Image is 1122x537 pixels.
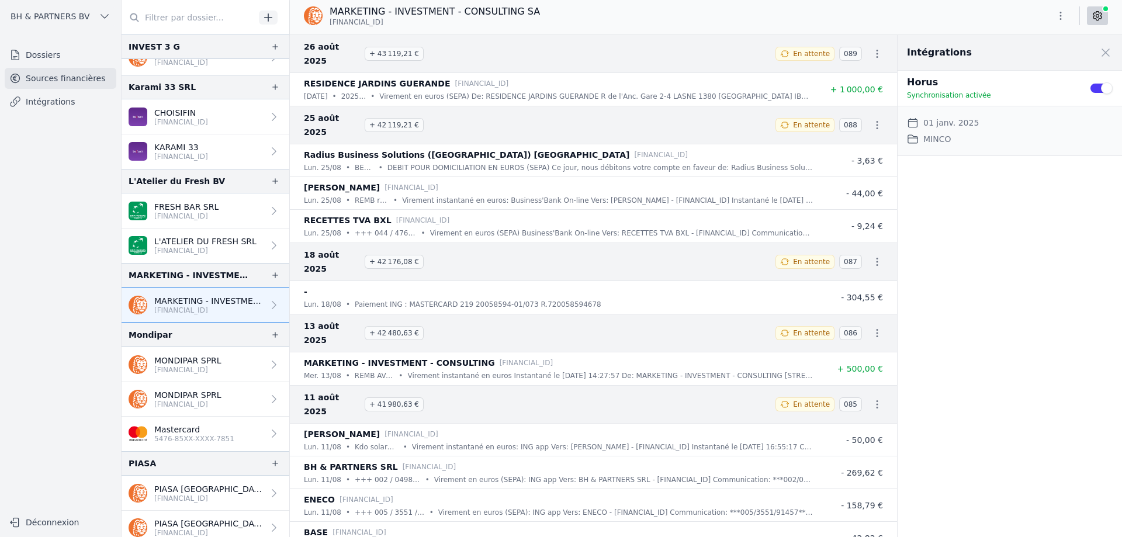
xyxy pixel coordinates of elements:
div: • [346,441,350,453]
p: ENECO [304,493,335,507]
p: Virement en euros (SEPA) Business'Bank On-line Vers: RECETTES TVA BXL - [FINANCIAL_ID] Communicat... [430,227,813,239]
dd: 01 janv. 2025 [923,116,979,130]
p: Virement instantané en euros Instantané le [DATE] 14:27:57 De: MARKETING - INVESTMENT - CONSULTIN... [407,370,813,382]
img: BNP_BE_BUSINESS_GEBABEBB.png [129,202,147,220]
div: • [346,162,350,174]
a: MARKETING - INVESTMENT - CONSULTING SA [FINANCIAL_ID] [122,287,289,323]
p: MARKETING - INVESTMENT - CONSULTING SA [154,295,264,307]
button: Déconnexion [5,513,116,532]
img: ing.png [129,484,147,503]
span: - 269,62 € [841,468,883,477]
span: BH & PARTNERS BV [11,11,89,22]
p: REMB resto 21/08 [355,195,389,206]
p: +++ 044 / 4767 / 26956 +++ [355,227,417,239]
p: BH & PARTNERS SRL [304,460,398,474]
p: [DATE] [304,91,328,102]
p: [FINANCIAL_ID] [154,306,264,315]
img: ing.png [304,6,323,25]
span: En attente [793,120,830,130]
span: + 43 119,21 € [365,47,424,61]
p: Virement en euros (SEPA): ING app Vers: ENECO - [FINANCIAL_ID] Communication: ***005/3551/91457**... [438,507,813,518]
p: 5476-85XX-XXXX-7851 [154,434,234,444]
img: ing.png [129,296,147,314]
span: En attente [793,49,830,58]
span: + 41 980,63 € [365,397,424,411]
p: [FINANCIAL_ID] [455,78,509,89]
p: [FINANCIAL_ID] [154,117,208,127]
div: PIASA [129,456,156,470]
span: - 50,00 € [846,435,883,445]
p: lun. 25/08 [304,162,341,174]
p: lun. 25/08 [304,227,341,239]
span: 11 août 2025 [304,390,360,418]
p: REMB AVANCE TRAVAUX [355,370,394,382]
p: +++ 002 / 0498 / 75334 +++ [355,474,421,486]
p: [FINANCIAL_ID] [396,214,450,226]
span: - 304,55 € [841,293,883,302]
span: + 42 480,63 € [365,326,424,340]
span: En attente [793,400,830,409]
p: BE251700295055 [355,162,374,174]
p: KARAMI 33 [154,141,208,153]
h2: Intégrations [907,46,972,60]
div: • [346,474,350,486]
span: 085 [839,397,862,411]
img: BEOBANK_CTBKBEBX.png [129,108,147,126]
p: lun. 11/08 [304,474,341,486]
a: MONDIPAR SPRL [FINANCIAL_ID] [122,347,289,382]
span: + 500,00 € [837,364,883,373]
a: Intégrations [5,91,116,112]
span: 26 août 2025 [304,40,360,68]
div: • [346,195,350,206]
span: Synchronisation activée [907,91,991,99]
div: • [393,195,397,206]
a: MONDIPAR SPRL [FINANCIAL_ID] [122,382,289,417]
p: MONDIPAR SPRL [154,389,221,401]
p: Kdo solare e mambour [355,441,399,453]
p: [FINANCIAL_ID] [340,494,393,505]
a: CHOISIFIN [FINANCIAL_ID] [122,99,289,134]
span: 089 [839,47,862,61]
p: [PERSON_NAME] [304,427,380,441]
span: - 3,63 € [851,156,883,165]
img: BEOBANK_CTBKBEBX.png [129,142,147,161]
div: • [346,227,350,239]
p: [FINANCIAL_ID] [403,461,456,473]
p: lun. 25/08 [304,195,341,206]
p: lun. 18/08 [304,299,341,310]
p: Virement en euros (SEPA) De: RESIDENCE JARDINS GUERANDE R de l'Anc. Gare 2-4 LASNE 1380 [GEOGRAPH... [379,91,813,102]
p: L'ATELIER DU FRESH SRL [154,235,257,247]
p: [FINANCIAL_ID] [154,365,221,375]
p: +++ 005 / 3551 / 91457 +++ [355,507,425,518]
a: Sources financières [5,68,116,89]
span: + 42 176,08 € [365,255,424,269]
dd: MINCO [923,132,951,146]
p: [FINANCIAL_ID] [634,149,688,161]
p: RECETTES TVA BXL [304,213,392,227]
p: DEBIT POUR DOMICILIATION EN EUROS (SEPA) Ce jour, nous débitons votre compte en faveur de: Radius... [387,162,813,174]
p: Horus [907,75,1075,89]
div: • [346,370,350,382]
span: + 42 119,21 € [365,118,424,132]
div: • [403,441,407,453]
p: [FINANCIAL_ID] [154,58,264,67]
p: [FINANCIAL_ID] [154,212,219,221]
p: MONDIPAR SPRL [154,355,221,366]
a: KARAMI 33 [FINANCIAL_ID] [122,134,289,169]
p: [FINANCIAL_ID] [500,357,553,369]
p: Radius Business Solutions ([GEOGRAPHIC_DATA]) [GEOGRAPHIC_DATA] [304,148,629,162]
div: • [346,507,350,518]
p: [FINANCIAL_ID] [154,246,257,255]
p: Virement en euros (SEPA): ING app Vers: BH & PARTNERS SRL - [FINANCIAL_ID] Communication: ***002/... [434,474,813,486]
p: FRESH BAR SRL [154,201,219,213]
div: INVEST 3 G [129,40,180,54]
a: FRESH BAR SRL [FINANCIAL_ID] [122,193,289,228]
div: Mondipar [129,328,172,342]
div: • [333,91,337,102]
p: - [304,285,307,299]
a: PIASA [GEOGRAPHIC_DATA] SRL [FINANCIAL_ID] [122,476,289,511]
span: - 9,24 € [851,221,883,231]
span: 086 [839,326,862,340]
p: [FINANCIAL_ID] [154,400,221,409]
span: 25 août 2025 [304,111,360,139]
